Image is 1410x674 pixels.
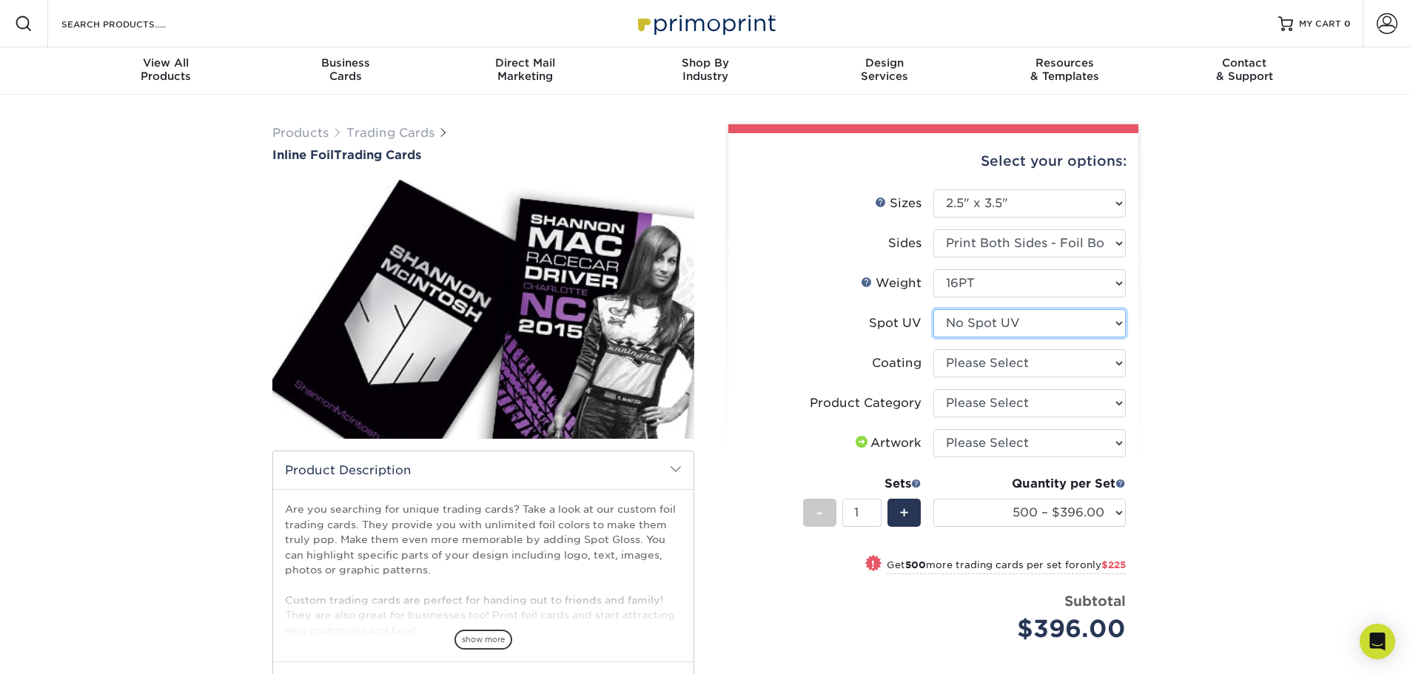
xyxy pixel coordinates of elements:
[272,148,694,162] a: Inline FoilTrading Cards
[803,475,921,493] div: Sets
[795,56,975,83] div: Services
[285,502,682,638] p: Are you searching for unique trading cards? Take a look at our custom foil trading cards. They pr...
[272,148,694,162] h1: Trading Cards
[1155,47,1335,95] a: Contact& Support
[1360,624,1395,659] div: Open Intercom Messenger
[60,15,204,33] input: SEARCH PRODUCTS.....
[272,126,329,140] a: Products
[435,56,615,83] div: Marketing
[899,502,909,524] span: +
[1080,559,1126,570] span: only
[255,56,435,83] div: Cards
[76,47,256,95] a: View AllProducts
[869,314,921,332] div: Spot UV
[1155,56,1335,83] div: & Support
[1101,559,1126,570] span: $225
[872,354,921,372] div: Coating
[615,56,795,83] div: Industry
[1155,56,1335,70] span: Contact
[272,148,334,162] span: Inline Foil
[975,56,1155,83] div: & Templates
[615,56,795,70] span: Shop By
[816,502,823,524] span: -
[810,394,921,412] div: Product Category
[975,56,1155,70] span: Resources
[1344,18,1351,29] span: 0
[346,126,434,140] a: Trading Cards
[435,47,615,95] a: Direct MailMarketing
[875,195,921,212] div: Sizes
[76,56,256,83] div: Products
[631,7,779,39] img: Primoprint
[861,274,921,292] div: Weight
[273,451,694,489] h2: Product Description
[871,556,875,572] span: !
[795,47,975,95] a: DesignServices
[887,559,1126,574] small: Get more trading cards per set for
[76,56,256,70] span: View All
[454,630,512,650] span: show more
[888,235,921,252] div: Sides
[272,164,694,455] img: Inline Foil 01
[975,47,1155,95] a: Resources& Templates
[905,559,926,570] strong: 500
[1064,593,1126,609] strong: Subtotal
[795,56,975,70] span: Design
[615,47,795,95] a: Shop ByIndustry
[944,611,1126,647] div: $396.00
[255,47,435,95] a: BusinessCards
[435,56,615,70] span: Direct Mail
[853,434,921,452] div: Artwork
[740,133,1127,189] div: Select your options:
[255,56,435,70] span: Business
[1299,18,1341,30] span: MY CART
[933,475,1126,493] div: Quantity per Set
